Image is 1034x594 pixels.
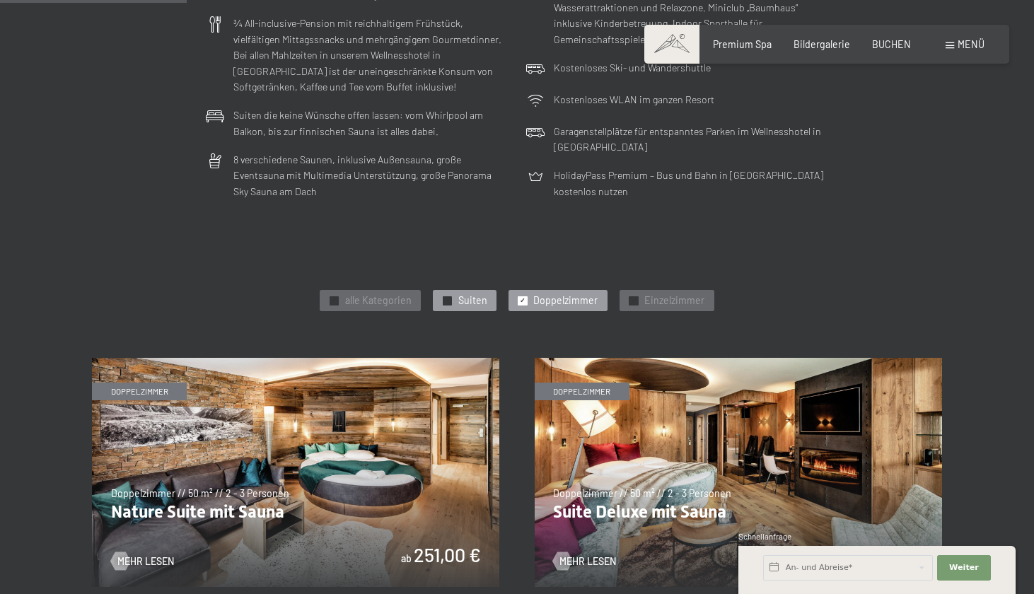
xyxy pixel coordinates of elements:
span: Schnellanfrage [738,532,791,541]
a: Suite Deluxe mit Sauna [535,358,942,366]
p: Suiten die keine Wünsche offen lassen: vom Whirlpool am Balkon, bis zur finnischen Sauna ist alle... [233,107,508,139]
span: alle Kategorien [345,293,412,308]
span: Menü [958,38,984,50]
a: Premium Spa [713,38,772,50]
span: ✓ [520,296,525,305]
a: Mehr Lesen [553,554,616,569]
span: Mehr Lesen [559,554,616,569]
span: ✓ [444,296,450,305]
p: ¾ All-inclusive-Pension mit reichhaltigem Frühstück, vielfältigen Mittagssnacks und mehrgängigem ... [233,16,508,95]
p: Kostenloses Ski- und Wandershuttle [554,60,711,76]
img: Suite Deluxe mit Sauna [535,358,942,587]
span: ✓ [631,296,637,305]
img: Nature Suite mit Sauna [92,358,499,587]
button: Weiter [937,555,991,581]
span: Weiter [949,562,979,573]
p: HolidayPass Premium – Bus und Bahn in [GEOGRAPHIC_DATA] kostenlos nutzen [554,168,828,199]
span: Einzelzimmer [644,293,704,308]
a: Bildergalerie [794,38,850,50]
p: Kostenloses WLAN im ganzen Resort [554,92,714,108]
a: BUCHEN [872,38,911,50]
a: Mehr Lesen [111,554,174,569]
a: Nature Suite mit Sauna [92,358,499,366]
span: Mehr Lesen [117,554,174,569]
p: Garagenstellplätze für entspanntes Parken im Wellnesshotel in [GEOGRAPHIC_DATA] [554,124,828,156]
span: Suiten [458,293,487,308]
span: Doppelzimmer [533,293,598,308]
p: 8 verschiedene Saunen, inklusive Außensauna, große Eventsauna mit Multimedia Unterstützung, große... [233,152,508,200]
span: ✓ [331,296,337,305]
